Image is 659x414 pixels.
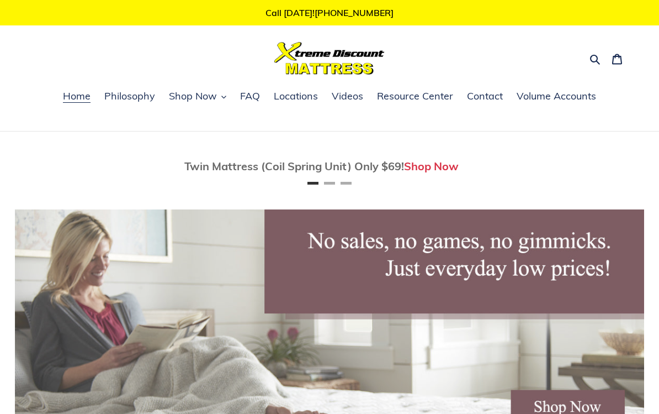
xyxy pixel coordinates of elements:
[274,42,385,75] img: Xtreme Discount Mattress
[307,182,318,185] button: Page 1
[315,7,394,18] a: [PHONE_NUMBER]
[235,88,265,105] a: FAQ
[274,90,318,103] span: Locations
[240,90,260,103] span: FAQ
[169,90,217,103] span: Shop Now
[461,88,508,105] a: Contact
[326,88,369,105] a: Videos
[163,88,232,105] button: Shop Now
[511,88,602,105] a: Volume Accounts
[184,159,404,173] span: Twin Mattress (Coil Spring Unit) Only $69!
[63,90,91,103] span: Home
[104,90,155,103] span: Philosophy
[404,159,459,173] a: Shop Now
[332,90,363,103] span: Videos
[467,90,503,103] span: Contact
[517,90,596,103] span: Volume Accounts
[57,88,96,105] a: Home
[324,182,335,185] button: Page 2
[268,88,323,105] a: Locations
[341,182,352,185] button: Page 3
[99,88,161,105] a: Philosophy
[371,88,459,105] a: Resource Center
[377,90,453,103] span: Resource Center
